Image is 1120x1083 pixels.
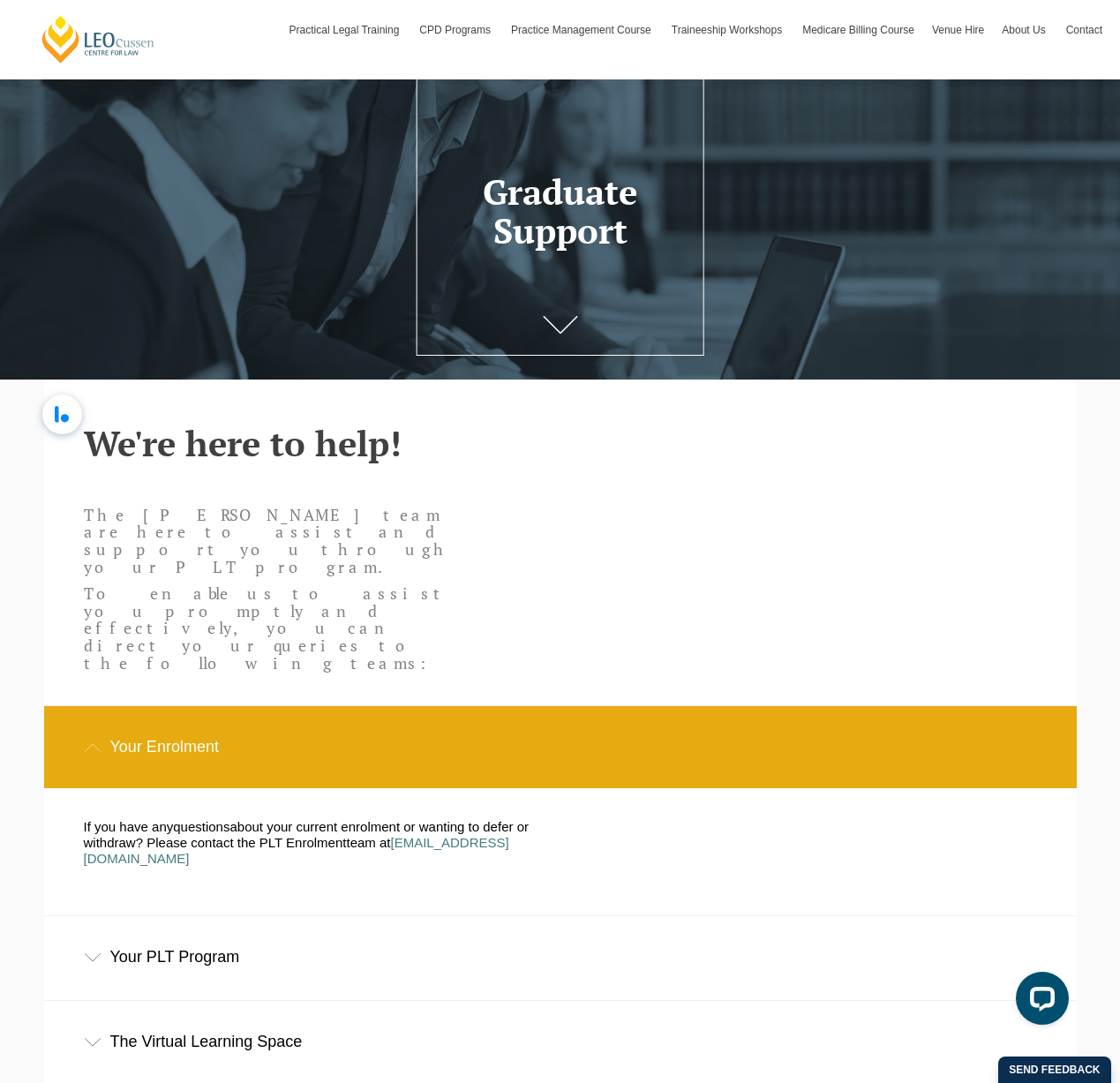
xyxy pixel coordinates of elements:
[84,424,1037,463] h2: We're here to help!
[663,4,793,56] a: Traineeship Workshops
[281,4,411,56] a: Practical Legal Training
[40,14,157,64] a: [PERSON_NAME] Centre for Law
[1057,4,1111,56] a: Contact
[793,4,923,56] a: Medicare Billing Course
[425,172,695,250] h1: Graduate Support
[410,4,502,56] a: CPD Programs
[84,585,465,673] p: To enable us to assist you promptly and effectively, you can direct your queries to the following...
[923,4,993,56] a: Venue Hire
[1002,965,1076,1039] iframe: LiveChat chat widget
[44,916,1077,998] div: Your PLT Program
[44,706,1077,788] div: Your Enrolment
[84,835,509,866] a: [EMAIL_ADDRESS][DOMAIN_NAME]
[346,835,350,850] span: t
[44,1001,1077,1083] div: The Virtual Learning Space
[173,819,223,834] span: question
[993,4,1056,56] a: About Us
[223,819,230,834] span: s
[136,835,143,850] span: ?
[502,4,663,56] a: Practice Management Course
[147,835,155,850] span: P
[84,507,465,576] p: The [PERSON_NAME] team are here to assist and support you through your PLT program.
[84,819,529,850] span: about your current enrolment or wanting to defer or withdraw
[155,835,346,850] span: lease contact the PLT Enrolment
[84,819,174,834] span: If you have any
[350,835,391,850] span: eam at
